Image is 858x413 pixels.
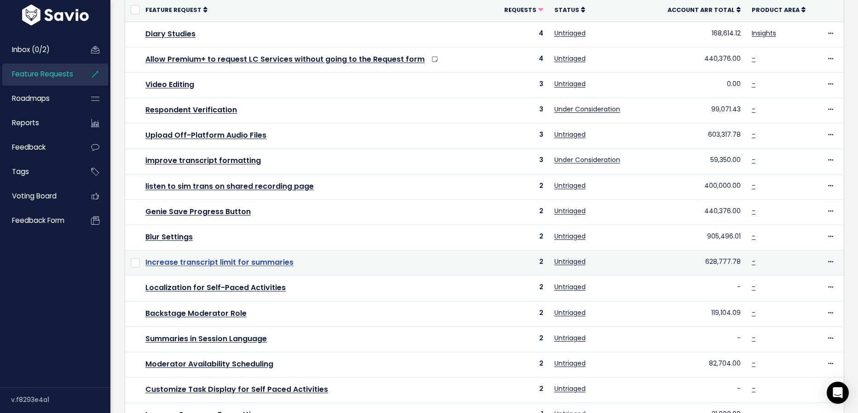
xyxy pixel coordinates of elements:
a: Untriaged [554,130,586,139]
a: Allow Premium+ to request LC Services without going to the Request form [145,54,425,64]
a: Under Consideration [554,155,620,164]
span: Requests [504,6,536,14]
td: 628,777.78 [649,250,746,276]
a: Untriaged [554,29,586,38]
span: Tags [12,167,29,176]
a: Untriaged [554,232,586,241]
td: 400,000.00 [649,174,746,199]
a: Untriaged [554,257,586,266]
a: Account ARR Total [668,5,741,14]
td: - [649,326,746,352]
td: 3 [491,149,548,174]
a: Backstage Moderator Role [145,308,247,319]
a: - [752,155,755,164]
a: - [752,384,755,393]
span: Status [554,6,579,14]
a: Feedback [2,137,76,158]
span: Product Area [752,6,800,14]
td: 440,376.00 [649,47,746,72]
td: 2 [491,225,548,250]
a: - [752,105,755,114]
td: 168,614.12 [649,22,746,47]
div: v.f8293e4a1 [11,388,110,412]
a: - [752,181,755,190]
a: Reports [2,112,76,134]
a: Diary Studies [145,29,196,39]
a: - [752,308,755,317]
a: Untriaged [554,206,586,215]
a: - [752,359,755,368]
span: Feedback form [12,215,64,225]
a: Upload Off-Platform Audio Files [145,130,266,140]
a: Localization for Self-Paced Activities [145,282,286,293]
a: - [752,232,755,241]
a: - [752,333,755,343]
a: Product Area [752,5,806,14]
a: Insights [752,29,776,38]
span: Roadmaps [12,93,50,103]
a: Blur Settings [145,232,193,242]
a: Feedback form [2,210,76,231]
a: Roadmaps [2,88,76,109]
a: Untriaged [554,181,586,190]
a: Tags [2,161,76,182]
span: Reports [12,118,39,128]
td: 99,071.43 [649,98,746,123]
a: Feature Request [145,5,207,14]
a: Customize Task Display for Self Paced Activities [145,384,328,395]
span: Account ARR Total [668,6,735,14]
td: 905,496.01 [649,225,746,250]
td: 3 [491,98,548,123]
a: Voting Board [2,186,76,207]
a: Status [554,5,585,14]
td: 2 [491,378,548,403]
td: 4 [491,47,548,72]
img: logo-white.9d6f32f41409.svg [20,5,91,25]
td: 603,317.78 [649,123,746,149]
a: - [752,282,755,291]
a: Increase transcript limit for summaries [145,257,294,268]
a: Inbox (0/2) [2,39,76,60]
a: listen to sim trans on shared recording page [145,181,314,192]
a: improve transcript formatting [145,155,261,166]
a: Untriaged [554,359,586,368]
td: 2 [491,199,548,225]
a: - [752,257,755,266]
td: - [649,276,746,301]
a: Video Editing [145,79,194,90]
td: 4 [491,22,548,47]
a: Genie Save Progress Button [145,206,251,217]
td: 3 [491,123,548,149]
div: Open Intercom Messenger [827,382,849,404]
a: Summaries in Session Language [145,333,267,344]
td: 2 [491,326,548,352]
span: Feedback [12,142,46,152]
td: 2 [491,352,548,377]
a: Untriaged [554,282,586,291]
a: Under Consideration [554,105,620,114]
td: 59,350.00 [649,149,746,174]
td: 440,376.00 [649,199,746,225]
td: 3 [491,72,548,98]
td: 82,704.00 [649,352,746,377]
td: 2 [491,301,548,326]
span: Feature Requests [12,69,73,79]
a: Untriaged [554,54,586,63]
td: 2 [491,174,548,199]
a: Feature Requests [2,64,76,85]
a: Untriaged [554,308,586,317]
a: Moderator Availability Scheduling [145,359,273,369]
span: Voting Board [12,191,57,201]
td: - [649,378,746,403]
a: Requests [504,5,543,14]
td: 0.00 [649,72,746,98]
td: 2 [491,250,548,276]
span: Feature Request [145,6,202,14]
a: Respondent Verification [145,105,237,115]
td: 2 [491,276,548,301]
span: Inbox (0/2) [12,45,50,54]
a: - [752,130,755,139]
a: Untriaged [554,333,586,343]
a: - [752,54,755,63]
a: Untriaged [554,79,586,88]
